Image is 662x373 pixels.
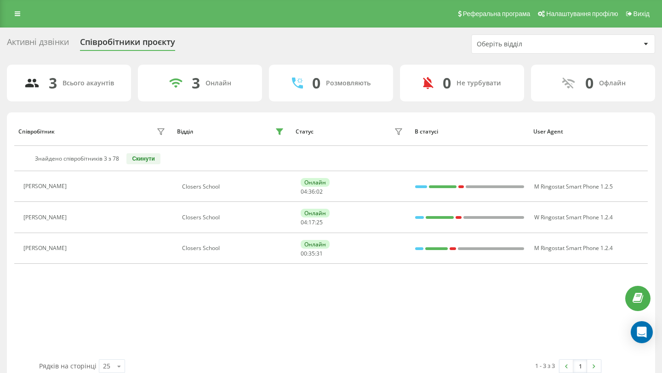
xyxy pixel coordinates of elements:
div: 0 [312,74,320,92]
div: Розмовляють [326,79,371,87]
span: 02 [316,188,323,195]
span: Рядків на сторінці [39,362,97,370]
div: Всього акаунтів [63,79,114,87]
div: 3 [49,74,57,92]
div: Відділ [177,128,193,135]
span: 04 [301,188,307,195]
div: Closers School [182,184,286,190]
div: Open Intercom Messenger [631,321,653,343]
div: Активні дзвінки [7,37,69,51]
span: W Ringostat Smart Phone 1.2.4 [534,213,613,221]
div: Не турбувати [457,79,501,87]
span: 35 [308,250,315,257]
div: Closers School [182,214,286,221]
span: Налаштування профілю [546,10,618,17]
div: Знайдено співробітників 3 з 78 [35,156,119,162]
div: [PERSON_NAME] [23,214,69,221]
span: 17 [308,218,315,226]
div: 0 [443,74,451,92]
div: Онлайн [301,240,330,249]
span: 31 [316,250,323,257]
span: M Ringostat Smart Phone 1.2.5 [534,183,613,190]
span: 36 [308,188,315,195]
div: 25 [103,362,110,371]
div: Статус [296,128,314,135]
div: Співробітники проєкту [80,37,175,51]
div: 3 [192,74,200,92]
button: Скинути [126,153,160,164]
div: Оберіть відділ [477,40,587,48]
span: Вихід [633,10,650,17]
div: : : [301,219,323,226]
span: 00 [301,250,307,257]
span: 04 [301,218,307,226]
div: Онлайн [205,79,231,87]
div: : : [301,189,323,195]
div: 0 [585,74,594,92]
div: Онлайн [301,178,330,187]
div: [PERSON_NAME] [23,245,69,251]
div: Офлайн [599,79,626,87]
span: M Ringostat Smart Phone 1.2.4 [534,244,613,252]
div: Closers School [182,245,286,251]
div: User Agent [533,128,644,135]
div: Співробітник [18,128,55,135]
div: В статусі [415,128,525,135]
div: [PERSON_NAME] [23,183,69,189]
div: : : [301,251,323,257]
div: Онлайн [301,209,330,217]
span: Реферальна програма [463,10,531,17]
span: 25 [316,218,323,226]
a: 1 [573,360,587,373]
div: 1 - 3 з 3 [535,361,555,370]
